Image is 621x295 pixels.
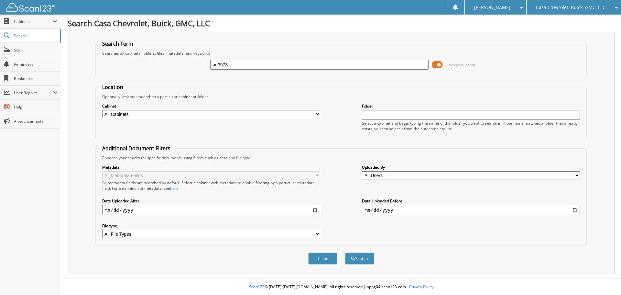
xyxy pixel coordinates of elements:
span: User Reports [14,90,53,96]
label: Metadata [102,165,320,170]
button: Clear [308,253,337,265]
input: end [362,205,580,215]
span: Announcements [14,119,58,124]
span: Search [14,33,57,39]
label: Cabinet [102,103,320,109]
div: Searches all cabinets, folders, files, metadata, and keywords [99,51,583,56]
label: Uploaded By [362,165,580,170]
legend: Search Term [99,40,136,47]
label: Folder [362,103,580,109]
span: Scan [14,47,58,53]
h1: Search Casa Chevrolet, Buick, GMC, LLC [68,18,615,28]
div: © [DATE]-[DATE] [DOMAIN_NAME]. All rights reserved | appg04-scan123-com | [61,279,621,295]
span: [PERSON_NAME] [474,6,510,9]
span: Help [14,104,58,110]
div: Select a cabinet and begin typing the name of the folder you want to search in. If the name match... [362,120,580,131]
legend: Location [99,84,126,91]
span: Bookmarks [14,76,58,81]
label: Date Uploaded After [102,198,320,204]
div: Enhance your search for specific documents using filters such as date and file type. [99,155,583,161]
div: Optionally limit your search to a particular cabinet or folder [99,94,583,99]
input: start [102,205,320,215]
img: scan123-logo-white.svg [6,3,55,12]
span: Advanced Search [446,62,475,67]
a: Privacy Policy [409,284,433,289]
legend: Additional Document Filters [99,145,174,152]
button: Search [345,253,374,265]
span: Casa Chevrolet, Buick, GMC, LLC [536,6,605,9]
label: File type [102,223,320,229]
div: All metadata fields are searched by default. Select a cabinet with metadata to enable filtering b... [102,180,320,191]
iframe: Chat Widget [589,264,621,295]
label: Date Uploaded Before [362,198,580,204]
span: Cabinets [14,19,53,24]
span: Scan123 [249,284,265,289]
a: here [170,186,179,191]
span: Reminders [14,62,58,67]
